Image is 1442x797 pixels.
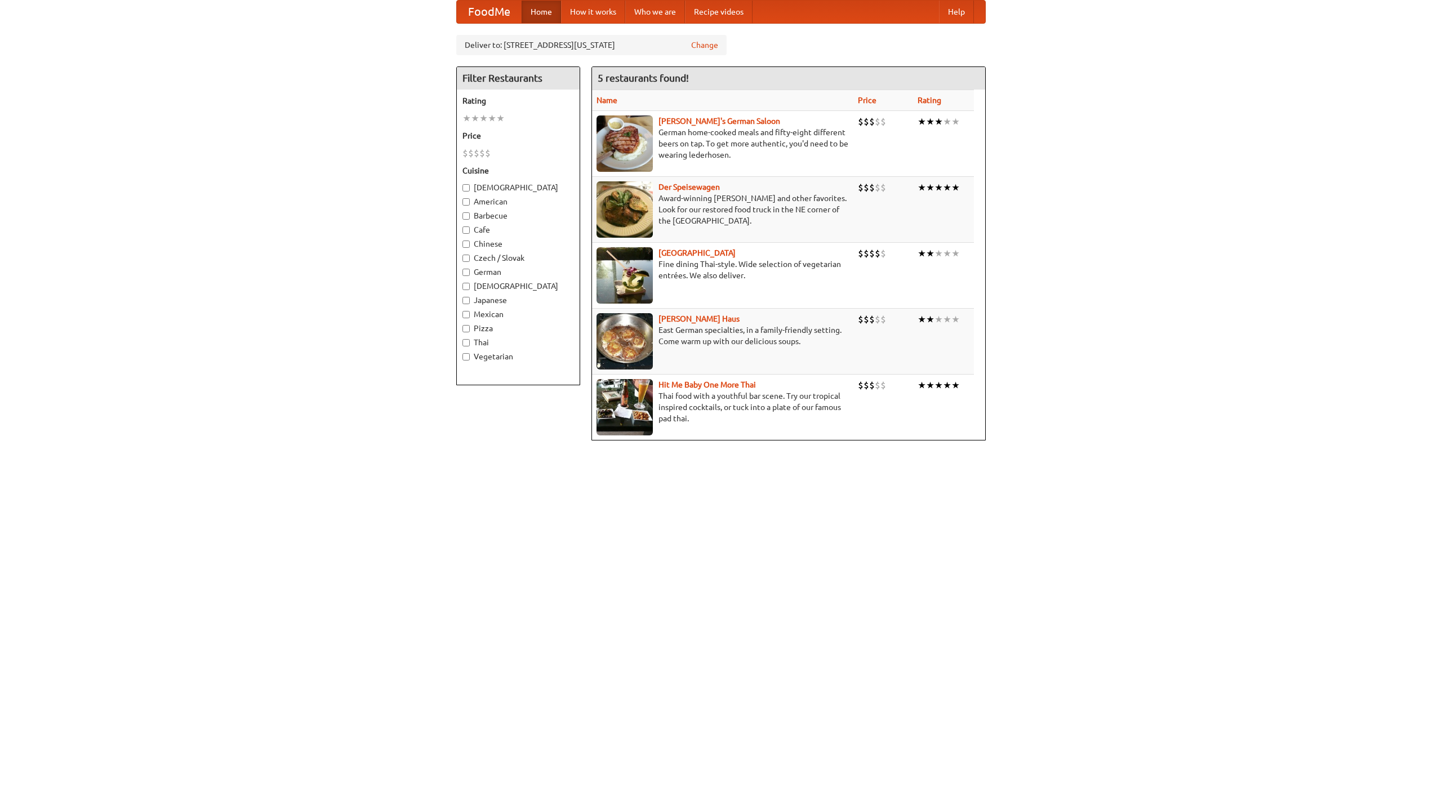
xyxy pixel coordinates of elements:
li: $ [864,115,869,128]
li: ★ [951,181,960,194]
a: Help [939,1,974,23]
li: ★ [926,247,934,260]
li: $ [864,181,869,194]
input: Czech / Slovak [462,255,470,262]
li: ★ [926,379,934,391]
input: Barbecue [462,212,470,220]
li: $ [462,147,468,159]
input: German [462,269,470,276]
li: $ [479,147,485,159]
label: Vegetarian [462,351,574,362]
img: satay.jpg [597,247,653,304]
li: ★ [926,115,934,128]
label: Mexican [462,309,574,320]
label: Czech / Slovak [462,252,574,264]
li: ★ [918,247,926,260]
a: [PERSON_NAME] Haus [658,314,740,323]
li: $ [869,313,875,326]
h5: Cuisine [462,165,574,176]
li: ★ [496,112,505,124]
p: German home-cooked meals and fifty-eight different beers on tap. To get more authentic, you'd nee... [597,127,849,161]
li: ★ [926,313,934,326]
li: ★ [951,379,960,391]
ng-pluralize: 5 restaurants found! [598,73,689,83]
li: ★ [943,181,951,194]
input: [DEMOGRAPHIC_DATA] [462,184,470,192]
li: ★ [943,379,951,391]
input: American [462,198,470,206]
p: Thai food with a youthful bar scene. Try our tropical inspired cocktails, or tuck into a plate of... [597,390,849,424]
a: Hit Me Baby One More Thai [658,380,756,389]
li: $ [869,379,875,391]
input: Cafe [462,226,470,234]
li: ★ [951,313,960,326]
li: ★ [951,115,960,128]
a: Home [522,1,561,23]
li: $ [858,379,864,391]
li: $ [880,247,886,260]
label: [DEMOGRAPHIC_DATA] [462,280,574,292]
li: ★ [934,247,943,260]
li: ★ [943,247,951,260]
div: Deliver to: [STREET_ADDRESS][US_STATE] [456,35,727,55]
input: Japanese [462,297,470,304]
li: ★ [918,379,926,391]
label: German [462,266,574,278]
li: $ [875,379,880,391]
li: $ [875,115,880,128]
a: [GEOGRAPHIC_DATA] [658,248,736,257]
li: $ [880,115,886,128]
li: $ [858,115,864,128]
label: American [462,196,574,207]
li: $ [869,115,875,128]
li: $ [858,313,864,326]
a: Rating [918,96,941,105]
label: Pizza [462,323,574,334]
a: Der Speisewagen [658,182,720,192]
li: $ [869,247,875,260]
li: $ [858,247,864,260]
li: ★ [926,181,934,194]
li: ★ [951,247,960,260]
li: $ [880,379,886,391]
li: ★ [934,313,943,326]
li: ★ [943,115,951,128]
p: Fine dining Thai-style. Wide selection of vegetarian entrées. We also deliver. [597,259,849,281]
input: Mexican [462,311,470,318]
label: Thai [462,337,574,348]
h5: Price [462,130,574,141]
h5: Rating [462,95,574,106]
li: ★ [471,112,479,124]
li: $ [869,181,875,194]
li: $ [858,181,864,194]
label: Japanese [462,295,574,306]
a: How it works [561,1,625,23]
li: $ [875,181,880,194]
a: Who we are [625,1,685,23]
li: $ [485,147,491,159]
li: ★ [943,313,951,326]
img: speisewagen.jpg [597,181,653,238]
a: Price [858,96,876,105]
li: $ [474,147,479,159]
h4: Filter Restaurants [457,67,580,90]
p: East German specialties, in a family-friendly setting. Come warm up with our delicious soups. [597,324,849,347]
li: $ [875,247,880,260]
input: Vegetarian [462,353,470,360]
li: $ [880,313,886,326]
li: ★ [934,181,943,194]
li: ★ [488,112,496,124]
li: $ [875,313,880,326]
li: $ [864,247,869,260]
a: Name [597,96,617,105]
input: Chinese [462,241,470,248]
a: [PERSON_NAME]'s German Saloon [658,117,780,126]
img: esthers.jpg [597,115,653,172]
input: Thai [462,339,470,346]
li: $ [880,181,886,194]
li: $ [864,313,869,326]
